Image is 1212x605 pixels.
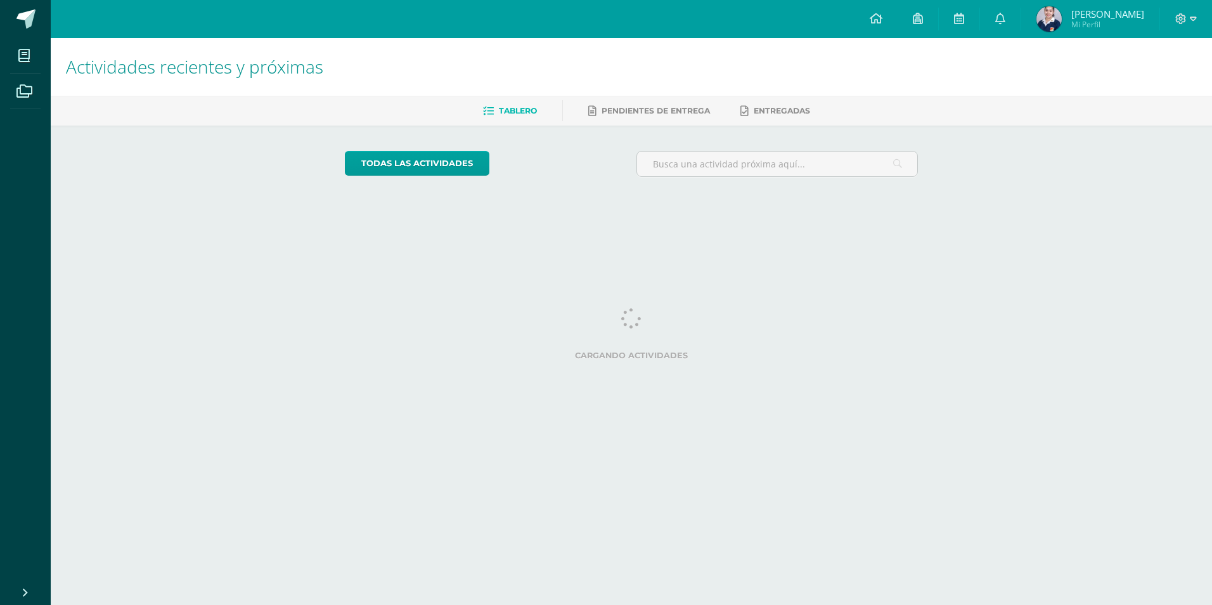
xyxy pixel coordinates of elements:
span: Mi Perfil [1071,19,1144,30]
span: Pendientes de entrega [602,106,710,115]
label: Cargando actividades [345,351,919,360]
a: Entregadas [740,101,810,121]
span: Tablero [499,106,537,115]
a: Tablero [483,101,537,121]
a: Pendientes de entrega [588,101,710,121]
span: Entregadas [754,106,810,115]
a: todas las Actividades [345,151,489,176]
span: Actividades recientes y próximas [66,55,323,79]
img: 0675d03f4cdbd69f445b19393148699c.png [1036,6,1062,32]
input: Busca una actividad próxima aquí... [637,152,918,176]
span: [PERSON_NAME] [1071,8,1144,20]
